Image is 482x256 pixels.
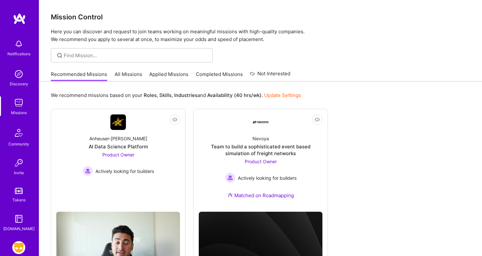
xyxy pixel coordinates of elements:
h3: Mission Control [51,13,470,21]
a: Completed Missions [196,71,243,81]
img: Ateam Purple Icon [228,192,233,197]
img: Company Logo [110,114,126,130]
div: Invite [14,169,24,176]
div: Nevoya [252,135,269,142]
i: icon EyeClosed [315,117,320,122]
a: All Missions [115,71,142,81]
div: Discovery [10,80,28,87]
b: Roles [144,92,157,98]
a: Update Settings [264,92,301,98]
div: Notifications [7,50,30,57]
a: Company LogoAnheuser-[PERSON_NAME]AI Data Science PlatformProduct Owner Actively looking for buil... [56,114,180,207]
span: Actively looking for builders [238,175,297,181]
img: teamwork [12,96,25,109]
a: Company LogoNevoyaTeam to build a sophisticated event based simulation of freight networksProduct... [199,114,322,207]
div: Anheuser-[PERSON_NAME] [89,135,147,142]
img: guide book [12,212,25,225]
img: Invite [12,156,25,169]
b: Industries [174,92,197,98]
div: Community [8,141,29,147]
a: Recommended Missions [51,71,107,81]
img: logo [13,13,26,25]
b: Skills [159,92,172,98]
img: bell [12,37,25,50]
div: Tokens [12,197,26,203]
span: Product Owner [245,159,277,164]
span: Actively looking for builders [95,168,154,175]
b: Availability (40 hrs/wk) [207,92,262,98]
a: Applied Missions [149,71,188,81]
p: Here you can discover and request to join teams working on meaningful missions with high-quality ... [51,28,470,43]
img: Actively looking for builders [225,173,235,183]
img: Grindr: Product & Marketing [12,241,25,254]
img: Company Logo [253,121,268,123]
input: Find Mission... [64,52,208,59]
img: tokens [15,188,23,194]
div: Matched on Roadmapping [228,192,294,199]
a: Grindr: Product & Marketing [11,241,27,254]
span: Product Owner [102,152,134,157]
div: Team to build a sophisticated event based simulation of freight networks [199,143,322,157]
div: [DOMAIN_NAME] [3,225,35,232]
p: We recommend missions based on your , , and . [51,92,301,99]
a: Not Interested [250,70,290,81]
img: Community [11,125,27,141]
i: icon EyeClosed [172,117,177,122]
div: AI Data Science Platform [89,143,148,150]
div: Missions [11,109,27,116]
img: discovery [12,68,25,80]
i: icon SearchGrey [56,52,63,59]
img: Actively looking for builders [83,166,93,176]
